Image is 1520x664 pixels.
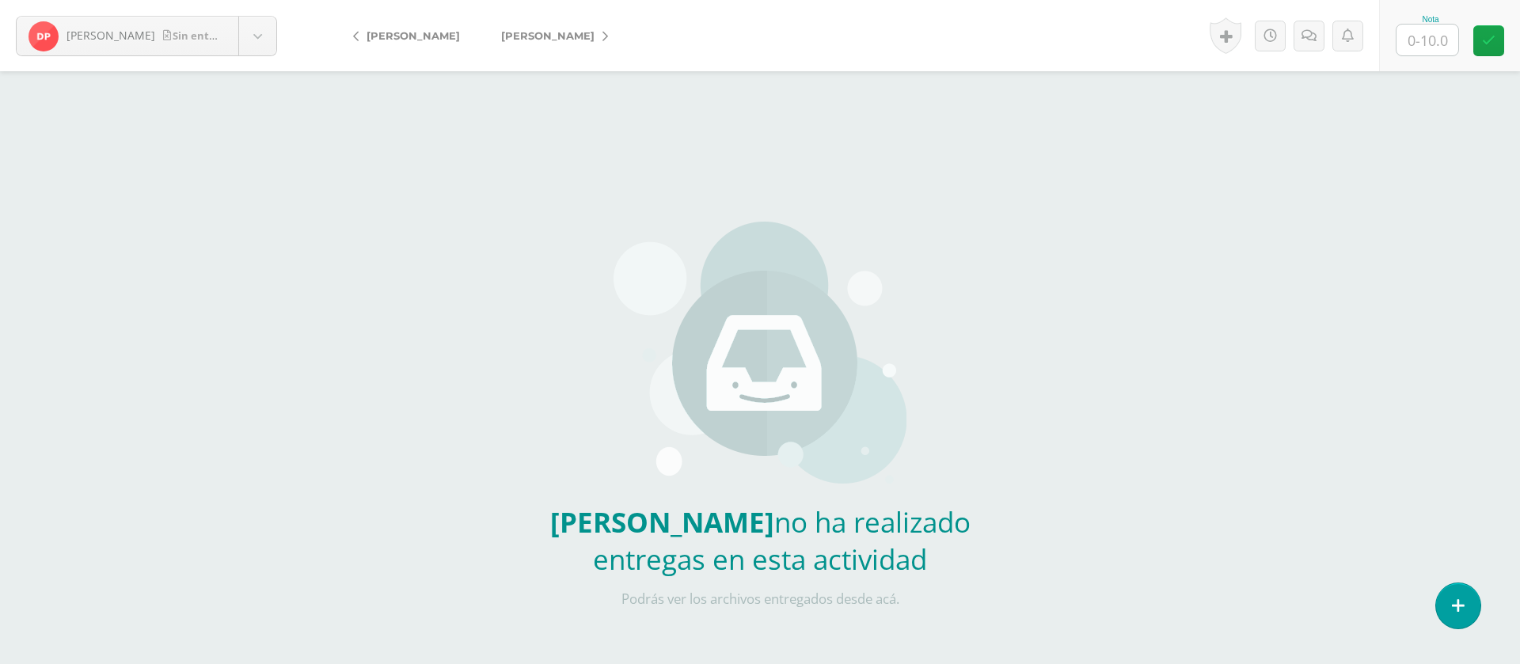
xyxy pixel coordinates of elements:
[28,21,59,51] img: b639ca221beab4323281d2db3596124b.png
[17,17,276,55] a: [PERSON_NAME]Sin entrega
[340,17,481,55] a: [PERSON_NAME]
[1396,15,1465,24] div: Nota
[526,503,994,578] h2: no ha realizado entregas en esta actividad
[526,590,994,608] p: Podrás ver los archivos entregados desde acá.
[163,28,232,43] span: Sin entrega
[614,222,906,491] img: stages.png
[1396,25,1458,55] input: 0-10.0
[367,29,460,42] span: [PERSON_NAME]
[481,17,621,55] a: [PERSON_NAME]
[501,29,595,42] span: [PERSON_NAME]
[550,503,774,541] b: [PERSON_NAME]
[66,28,155,43] span: [PERSON_NAME]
